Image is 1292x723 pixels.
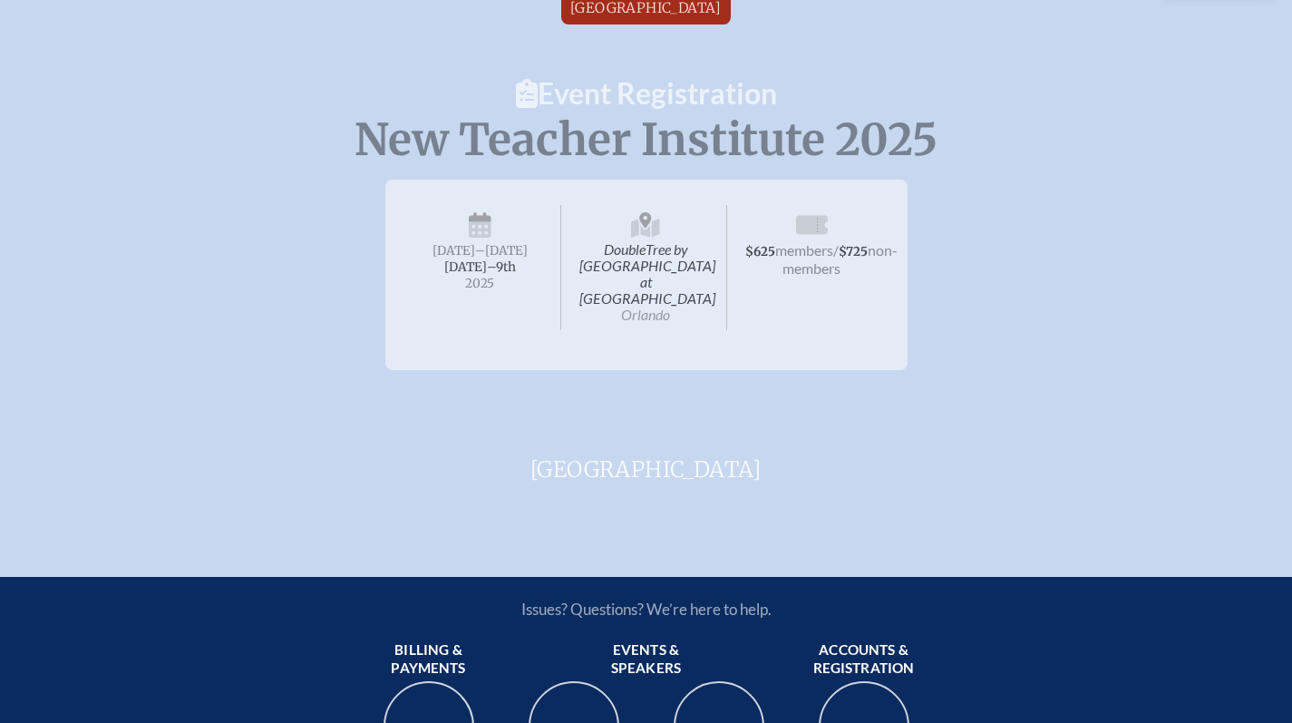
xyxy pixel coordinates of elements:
span: DoubleTree by [GEOGRAPHIC_DATA] at [GEOGRAPHIC_DATA] [565,205,727,330]
p: Issues? Questions? We’re here to help. [327,600,966,619]
span: –[DATE] [475,243,528,259]
span: [DATE] [432,243,475,259]
span: members [775,241,833,259]
span: Events & speakers [581,641,712,678]
span: [DATE]–⁠9th [444,259,516,275]
span: New Teacher Institute 2025 [355,112,937,167]
span: [GEOGRAPHIC_DATA] [356,450,937,486]
span: Billing & payments [364,641,494,678]
span: Orlando [621,306,670,323]
span: non-members [782,241,898,277]
span: Accounts & registration [799,641,929,678]
span: $725 [839,244,868,259]
span: $625 [745,244,775,259]
span: 2025 [414,277,547,290]
span: / [833,241,839,259]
